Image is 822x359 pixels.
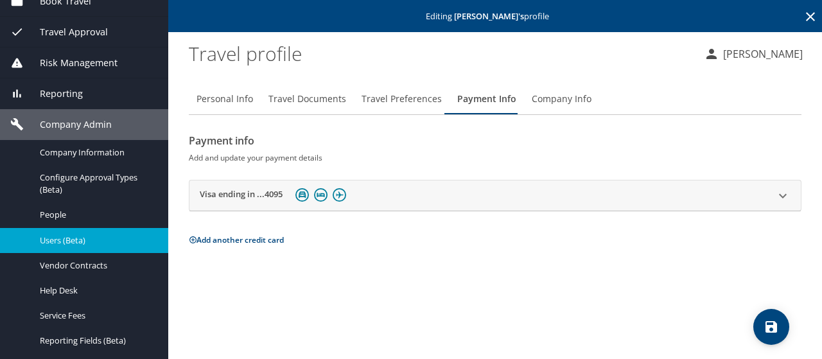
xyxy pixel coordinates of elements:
span: Help Desk [40,285,153,297]
span: People [40,209,153,221]
img: hotel [314,188,328,202]
button: Add another credit card [189,234,284,245]
span: Company Admin [24,118,112,132]
span: Configure Approval Types (Beta) [40,171,153,196]
h1: Travel profile [189,33,694,73]
img: plane [333,188,346,202]
h6: Add and update your payment details [189,151,801,164]
button: [PERSON_NAME] [699,42,808,66]
span: Risk Management [24,56,118,70]
span: Users (Beta) [40,234,153,247]
button: save [753,309,789,345]
span: Travel Preferences [362,91,442,107]
div: Profile [189,83,801,114]
span: Personal Info [197,91,253,107]
h2: Visa ending in ...4095 [200,188,283,204]
span: Travel Approval [24,25,108,39]
span: Reporting Fields (Beta) [40,335,153,347]
span: Vendor Contracts [40,259,153,272]
span: Reporting [24,87,83,101]
img: car [295,188,309,202]
span: Service Fees [40,310,153,322]
p: [PERSON_NAME] [719,46,803,62]
span: Company Information [40,146,153,159]
span: Company Info [532,91,591,107]
span: Travel Documents [268,91,346,107]
span: Payment Info [457,91,516,107]
div: Visa ending in ...4095 [189,180,801,211]
h2: Payment info [189,130,801,151]
p: Editing profile [172,12,818,21]
strong: [PERSON_NAME] 's [454,10,524,22]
